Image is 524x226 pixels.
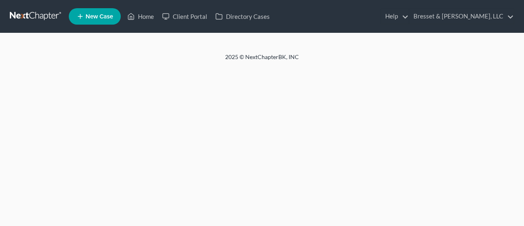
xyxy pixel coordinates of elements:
[123,9,158,24] a: Home
[381,9,409,24] a: Help
[29,53,495,68] div: 2025 © NextChapterBK, INC
[409,9,514,24] a: Bresset & [PERSON_NAME], LLC
[158,9,211,24] a: Client Portal
[211,9,274,24] a: Directory Cases
[69,8,121,25] new-legal-case-button: New Case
